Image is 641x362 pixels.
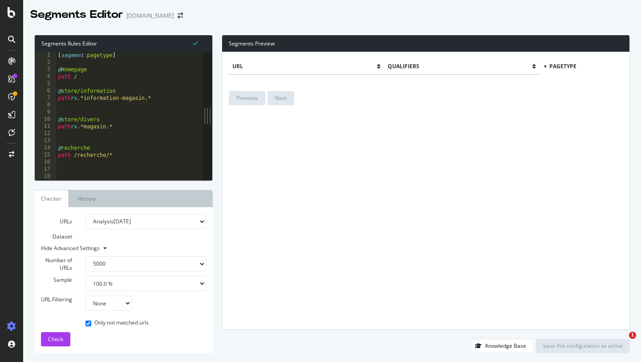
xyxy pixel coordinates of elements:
div: 11 [35,123,56,130]
div: 3 [35,66,56,73]
div: [DOMAIN_NAME] [126,11,174,20]
div: Next [275,94,287,102]
div: Segments Preview [222,35,629,52]
label: URL Filtering [34,296,79,303]
span: Syntax is valid [193,39,198,47]
div: Knowledge Base [485,342,526,350]
button: Next [268,91,294,105]
span: 1 [629,332,636,339]
span: Check [48,335,63,343]
input: Only not matched urls [85,321,91,326]
span: url [232,62,377,70]
button: Save this configuration as active [536,339,630,353]
div: 6 [35,87,56,95]
div: Previous [236,94,258,102]
div: 8 [35,102,56,109]
div: Segments Editor [30,7,123,22]
a: Knowledge Base [471,342,534,350]
span: qualifiers [388,62,532,70]
button: Knowledge Base [471,339,534,353]
button: Previous [229,91,265,105]
div: 16 [35,159,56,166]
a: History [71,190,103,207]
div: 4 [35,73,56,80]
div: 2 [35,59,56,66]
div: 15 [35,152,56,159]
label: Sample [34,276,79,284]
label: URLs Dataset [34,214,79,244]
a: Checker [34,190,69,207]
div: 18 [35,173,56,180]
div: Hide Advanced Settings [34,244,199,252]
div: 14 [35,144,56,152]
span: pagetype [549,62,576,70]
div: Segments Rules Editor [35,35,212,52]
div: 1 [35,52,56,59]
div: 17 [35,166,56,173]
div: 5 [35,80,56,87]
div: 10 [35,116,56,123]
div: arrow-right-arrow-left [178,12,183,19]
label: Only not matched urls [85,319,149,328]
div: 13 [35,137,56,144]
div: Save this configuration as active [543,342,623,350]
div: 7 [35,95,56,102]
label: Number of URLs [34,256,79,271]
iframe: Intercom live chat [611,332,632,353]
div: 9 [35,109,56,116]
button: Check [41,332,70,346]
div: 12 [35,130,56,137]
